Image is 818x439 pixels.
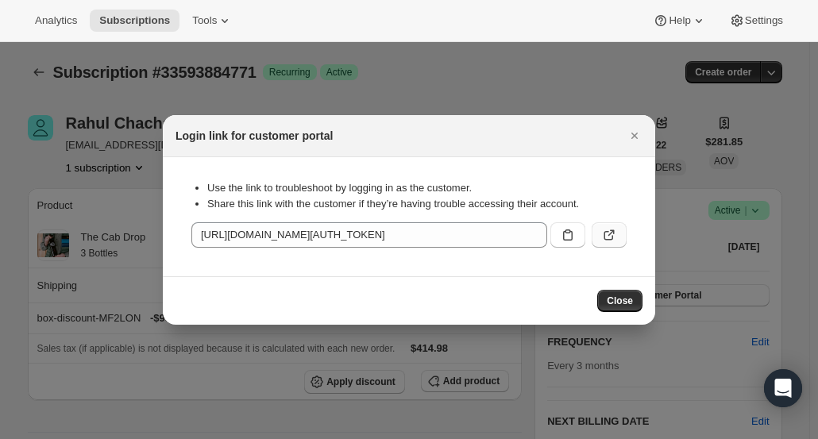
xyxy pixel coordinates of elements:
[669,14,690,27] span: Help
[90,10,179,32] button: Subscriptions
[207,180,627,196] li: Use the link to troubleshoot by logging in as the customer.
[643,10,716,32] button: Help
[764,369,802,407] div: Open Intercom Messenger
[745,14,783,27] span: Settings
[176,128,333,144] h2: Login link for customer portal
[99,14,170,27] span: Subscriptions
[623,125,646,147] button: Close
[607,295,633,307] span: Close
[720,10,793,32] button: Settings
[35,14,77,27] span: Analytics
[25,10,87,32] button: Analytics
[183,10,242,32] button: Tools
[207,196,627,212] li: Share this link with the customer if they’re having trouble accessing their account.
[597,290,642,312] button: Close
[192,14,217,27] span: Tools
